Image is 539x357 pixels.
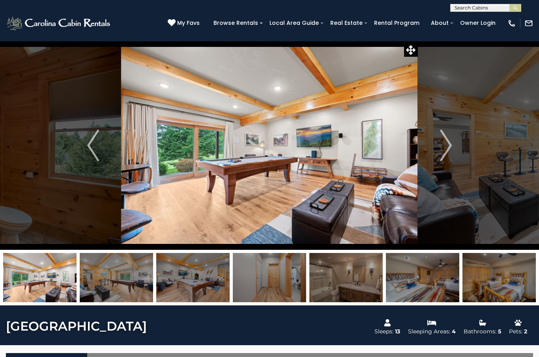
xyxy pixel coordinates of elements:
[87,130,99,161] img: arrow
[6,15,112,31] img: White-1-2.png
[462,253,536,302] img: 163277295
[156,253,230,302] img: 169004570
[3,253,77,302] img: 169004567
[418,41,474,250] button: Next
[210,17,262,29] a: Browse Rentals
[427,17,453,29] a: About
[65,41,121,250] button: Previous
[177,19,200,27] span: My Favs
[440,130,452,161] img: arrow
[233,253,306,302] img: 169004571
[524,19,533,28] img: mail-regular-white.png
[266,17,323,29] a: Local Area Guide
[386,253,459,302] img: 163277285
[507,19,516,28] img: phone-regular-white.png
[168,19,202,28] a: My Favs
[326,17,367,29] a: Real Estate
[309,253,383,302] img: 163277301
[80,253,153,302] img: 169004568
[370,17,423,29] a: Rental Program
[456,17,500,29] a: Owner Login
